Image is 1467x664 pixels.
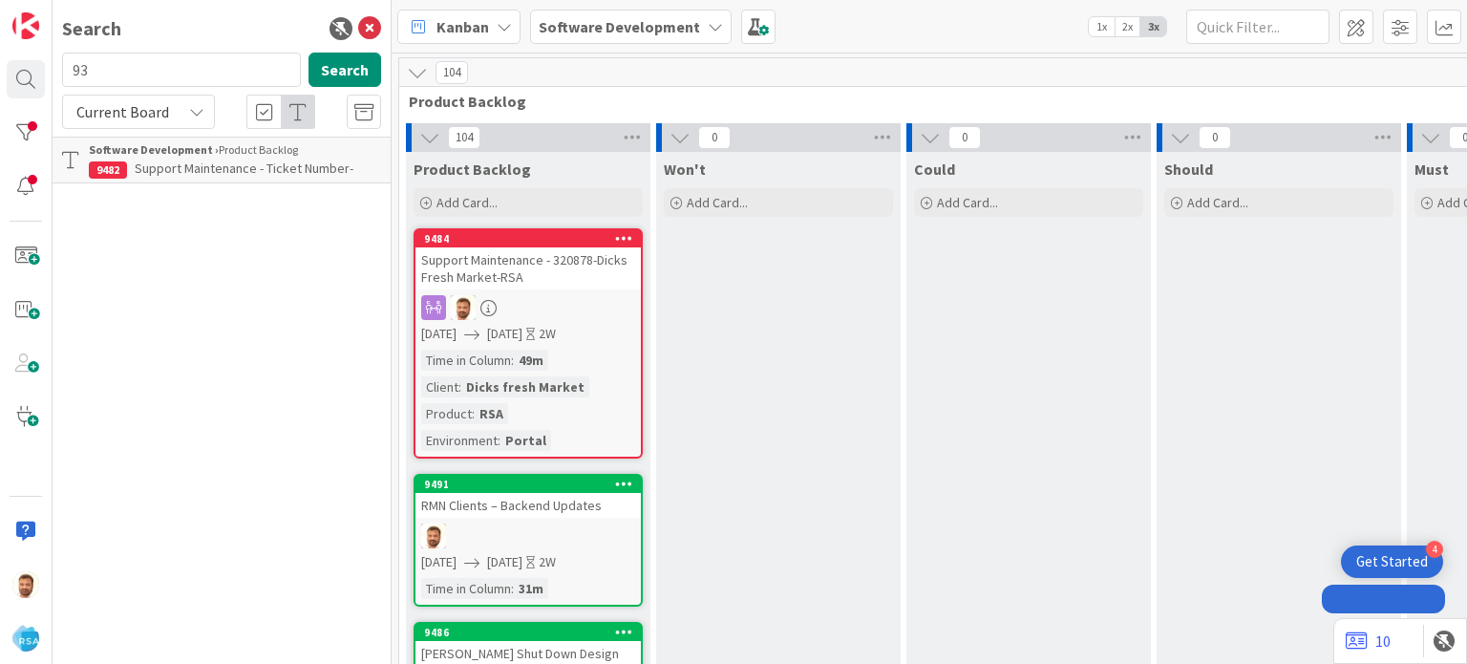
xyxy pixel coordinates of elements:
span: Kanban [436,15,489,38]
img: AS [12,571,39,598]
div: Dicks fresh Market [461,376,589,397]
div: RSA [475,403,508,424]
div: 9486 [424,626,641,639]
div: 9486 [415,624,641,641]
span: [DATE] [421,552,457,572]
b: Software Development [539,17,700,36]
div: 9484Support Maintenance - 320878-Dicks Fresh Market-RSA [415,230,641,289]
span: Won't [664,160,706,179]
span: Current Board [76,102,169,121]
span: : [511,350,514,371]
span: 104 [436,61,468,84]
span: Could [914,160,955,179]
div: 4 [1426,541,1443,558]
span: Support Maintenance - Ticket Number- [135,160,353,177]
img: Visit kanbanzone.com [12,12,39,39]
span: [DATE] [421,324,457,344]
span: Add Card... [937,194,998,211]
span: : [458,376,461,397]
div: 9491 [424,478,641,491]
span: : [472,403,475,424]
span: [DATE] [487,324,522,344]
input: Search for title... [62,53,301,87]
div: Time in Column [421,578,511,599]
div: 9484 [424,232,641,246]
div: 2W [539,324,556,344]
a: Software Development ›Product Backlog9482Support Maintenance - Ticket Number- [53,137,391,183]
span: 1x [1089,17,1115,36]
div: AS [415,524,641,548]
div: Time in Column [421,350,511,371]
div: Client [421,376,458,397]
span: : [511,578,514,599]
div: Product Backlog [89,141,381,159]
span: Product Backlog [414,160,531,179]
span: Add Card... [1187,194,1248,211]
div: Get Started [1356,552,1428,571]
img: avatar [12,625,39,652]
img: AS [451,295,476,320]
div: 9491RMN Clients – Backend Updates [415,476,641,518]
b: Software Development › [89,142,219,157]
span: Should [1164,160,1213,179]
span: 0 [948,126,981,149]
div: Open Get Started checklist, remaining modules: 4 [1341,546,1443,578]
div: 2W [539,552,556,572]
div: RMN Clients – Backend Updates [415,493,641,518]
div: AS [415,295,641,320]
span: 104 [448,126,480,149]
button: Search [308,53,381,87]
span: [DATE] [487,552,522,572]
span: 0 [698,126,731,149]
span: Add Card... [687,194,748,211]
div: 9482 [89,161,127,179]
span: 0 [1199,126,1231,149]
div: Portal [500,430,551,451]
span: 3x [1140,17,1166,36]
img: AS [421,524,446,548]
div: 31m [514,578,548,599]
input: Quick Filter... [1186,10,1329,44]
div: 9484 [415,230,641,247]
div: Product [421,403,472,424]
span: Add Card... [436,194,498,211]
div: Environment [421,430,498,451]
a: 10 [1346,630,1391,653]
span: 2x [1115,17,1140,36]
span: : [498,430,500,451]
div: Support Maintenance - 320878-Dicks Fresh Market-RSA [415,247,641,289]
div: 49m [514,350,548,371]
span: Must [1414,160,1449,179]
div: Search [62,14,121,43]
div: 9491 [415,476,641,493]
